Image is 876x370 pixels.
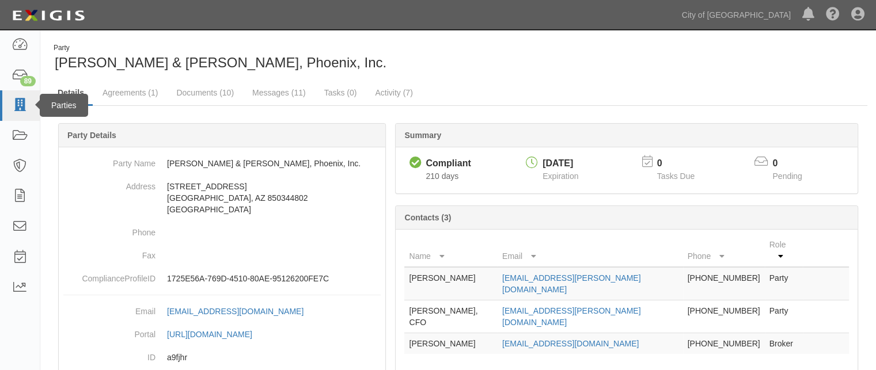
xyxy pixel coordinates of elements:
[63,152,381,175] dd: [PERSON_NAME] & [PERSON_NAME], Phoenix, Inc.
[502,273,640,294] a: [EMAIL_ADDRESS][PERSON_NAME][DOMAIN_NAME]
[404,131,441,140] b: Summary
[765,333,803,354] td: Broker
[49,43,450,73] div: Gannon & Scott, Phoenix, Inc.
[676,3,797,26] a: City of [GEOGRAPHIC_DATA]
[657,171,695,181] span: Tasks Due
[683,234,765,267] th: Phone
[498,234,683,267] th: Email
[54,43,386,53] div: Party
[366,81,421,104] a: Activity (7)
[63,346,381,369] dd: a9fjhr
[49,81,93,106] a: Details
[404,267,498,300] td: [PERSON_NAME]
[40,94,88,117] div: Parties
[316,81,366,104] a: Tasks (0)
[543,157,578,170] div: [DATE]
[167,307,316,316] a: [EMAIL_ADDRESS][DOMAIN_NAME]
[63,346,156,363] dt: ID
[167,306,304,317] div: [EMAIL_ADDRESS][DOMAIN_NAME]
[826,8,840,22] i: Help Center - Complianz
[63,323,156,340] dt: Portal
[63,300,156,317] dt: Email
[404,333,498,354] td: [PERSON_NAME]
[683,267,765,300] td: [PHONE_NUMBER]
[9,5,88,26] img: logo-5460c22ac91f19d4615b14bd174203de0afe785f0fc80cf4dbbc73dc1793850b.png
[63,152,156,169] dt: Party Name
[63,267,156,284] dt: ComplianceProfileID
[683,300,765,333] td: [PHONE_NUMBER]
[426,157,471,170] div: Compliant
[404,300,498,333] td: [PERSON_NAME], CFO
[63,175,381,221] dd: [STREET_ADDRESS] [GEOGRAPHIC_DATA], AZ 850344802 [GEOGRAPHIC_DATA]
[94,81,166,104] a: Agreements (1)
[167,330,265,339] a: [URL][DOMAIN_NAME]
[543,171,578,181] span: Expiration
[765,234,803,267] th: Role
[55,55,386,70] span: [PERSON_NAME] & [PERSON_NAME], Phoenix, Inc.
[765,300,803,333] td: Party
[63,175,156,192] dt: Address
[502,306,640,327] a: [EMAIL_ADDRESS][PERSON_NAME][DOMAIN_NAME]
[683,333,765,354] td: [PHONE_NUMBER]
[63,244,156,261] dt: Fax
[502,339,639,348] a: [EMAIL_ADDRESS][DOMAIN_NAME]
[20,76,36,86] div: 89
[765,267,803,300] td: Party
[772,171,802,181] span: Pending
[657,157,709,170] p: 0
[772,157,816,170] p: 0
[67,131,116,140] b: Party Details
[404,213,451,222] b: Contacts (3)
[168,81,242,104] a: Documents (10)
[63,221,156,238] dt: Phone
[167,273,381,284] p: 1725E56A-769D-4510-80AE-95126200FE7C
[426,171,458,181] span: Since 02/06/2025
[404,234,498,267] th: Name
[244,81,314,104] a: Messages (11)
[409,157,421,169] i: Compliant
